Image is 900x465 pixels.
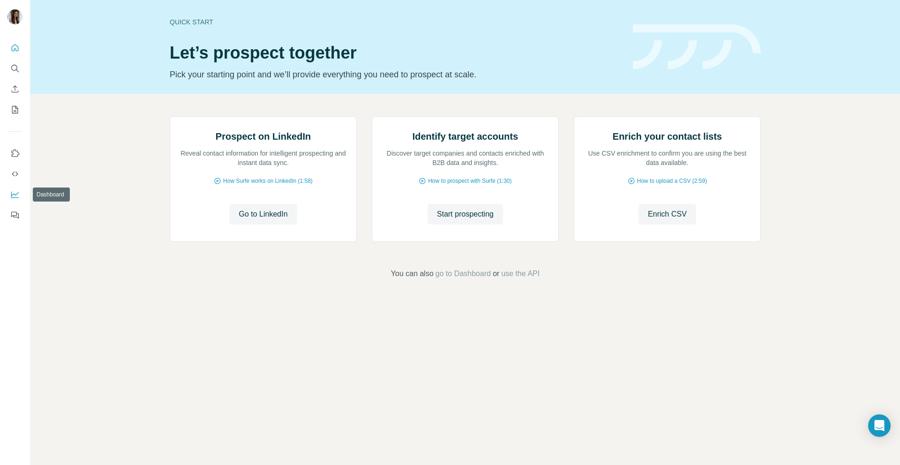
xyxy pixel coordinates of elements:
[7,60,22,77] button: Search
[868,414,891,437] div: Open Intercom Messenger
[648,209,687,220] span: Enrich CSV
[7,81,22,97] button: Enrich CSV
[493,268,499,279] span: or
[633,24,761,70] img: banner
[435,268,491,279] button: go to Dashboard
[216,130,311,143] h2: Prospect on LinkedIn
[428,177,511,185] span: How to prospect with Surfe (1:30)
[7,207,22,224] button: Feedback
[7,165,22,182] button: Use Surfe API
[180,149,347,167] p: Reveal contact information for intelligent prospecting and instant data sync.
[170,44,622,62] h1: Let’s prospect together
[637,177,707,185] span: How to upload a CSV (2:59)
[427,204,503,225] button: Start prospecting
[7,101,22,118] button: My lists
[229,204,297,225] button: Go to LinkedIn
[7,145,22,162] button: Use Surfe on LinkedIn
[223,177,313,185] span: How Surfe works on LinkedIn (1:58)
[7,186,22,203] button: Dashboard
[437,209,494,220] span: Start prospecting
[170,68,622,81] p: Pick your starting point and we’ll provide everything you need to prospect at scale.
[382,149,549,167] p: Discover target companies and contacts enriched with B2B data and insights.
[170,17,622,27] div: Quick start
[501,268,540,279] button: use the API
[412,130,518,143] h2: Identify target accounts
[7,9,22,24] img: Avatar
[239,209,287,220] span: Go to LinkedIn
[7,39,22,56] button: Quick start
[391,268,434,279] span: You can also
[613,130,722,143] h2: Enrich your contact lists
[584,149,751,167] p: Use CSV enrichment to confirm you are using the best data available.
[638,204,696,225] button: Enrich CSV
